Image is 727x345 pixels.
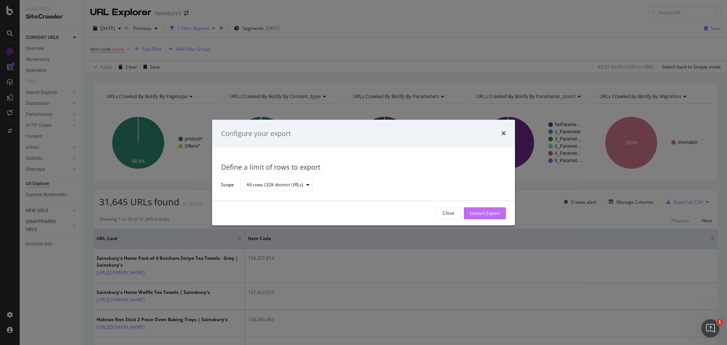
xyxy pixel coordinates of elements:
button: Close [436,207,461,219]
div: Close [443,210,454,217]
div: Define a limit of rows to export [221,163,506,173]
button: All rows (32K distinct URLs) [240,179,313,191]
div: modal [212,120,515,225]
div: Configure your export [221,129,291,139]
div: Launch Export [470,210,500,217]
span: 1 [717,319,723,325]
div: times [501,129,506,139]
div: All rows (32K distinct URLs) [246,183,303,187]
button: Launch Export [464,207,506,219]
iframe: Intercom live chat [701,319,719,337]
label: Scope [221,181,234,190]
